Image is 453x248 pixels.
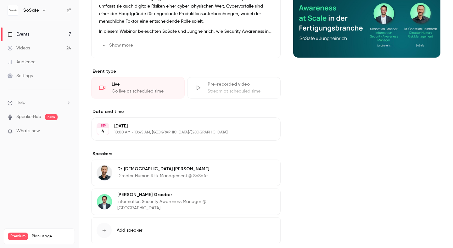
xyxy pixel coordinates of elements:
p: [PERSON_NAME] Graeber [117,192,240,198]
div: Live [112,81,177,87]
div: Go live at scheduled time [112,88,177,94]
p: 10:00 AM - 10:45 AM, [GEOGRAPHIC_DATA]/[GEOGRAPHIC_DATA] [114,130,247,135]
span: Help [16,99,25,106]
label: Date and time [91,109,281,115]
div: Videos [8,45,30,51]
img: SoSafe [8,5,18,15]
button: Show more [99,40,137,50]
span: Plan usage [32,234,71,239]
div: Settings [8,73,33,79]
p: 4 [101,128,104,134]
p: Director Human Risk Management @ SoSafe [117,173,209,179]
li: help-dropdown-opener [8,99,71,106]
a: SpeakerHub [16,114,41,120]
p: Event type [91,68,281,75]
div: Pre-recorded video [208,81,273,87]
div: Pre-recorded videoStream at scheduled time [187,77,281,99]
div: LiveGo live at scheduled time [91,77,185,99]
div: Stream at scheduled time [208,88,273,94]
div: Dr. Christian ReinhardtDr. [DEMOGRAPHIC_DATA] [PERSON_NAME]Director Human Risk Management @ SoSafe [91,160,281,186]
span: Add speaker [117,227,143,234]
label: Speakers [91,151,281,157]
img: Dr. Christian Reinhardt [97,165,112,180]
span: What's new [16,128,40,134]
h6: SoSafe [23,7,39,14]
p: Information Security Awareness Manager @ [GEOGRAPHIC_DATA] [117,199,240,211]
img: Sebastian Graeber [97,194,112,209]
p: In diesem Webinar beleuchten SoSafe und Jungheinrich, wie Security Awareness in einem produzieren... [99,28,273,35]
div: SEP [97,123,109,128]
span: new [45,114,58,120]
div: Events [8,31,29,37]
iframe: Noticeable Trigger [64,128,71,134]
span: Premium [8,233,28,240]
div: Sebastian Graeber[PERSON_NAME] GraeberInformation Security Awareness Manager @ [GEOGRAPHIC_DATA] [91,189,281,215]
p: [DATE] [114,123,247,129]
div: Audience [8,59,36,65]
p: Dr. [DEMOGRAPHIC_DATA] [PERSON_NAME] [117,166,209,172]
button: Add speaker [91,217,281,243]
